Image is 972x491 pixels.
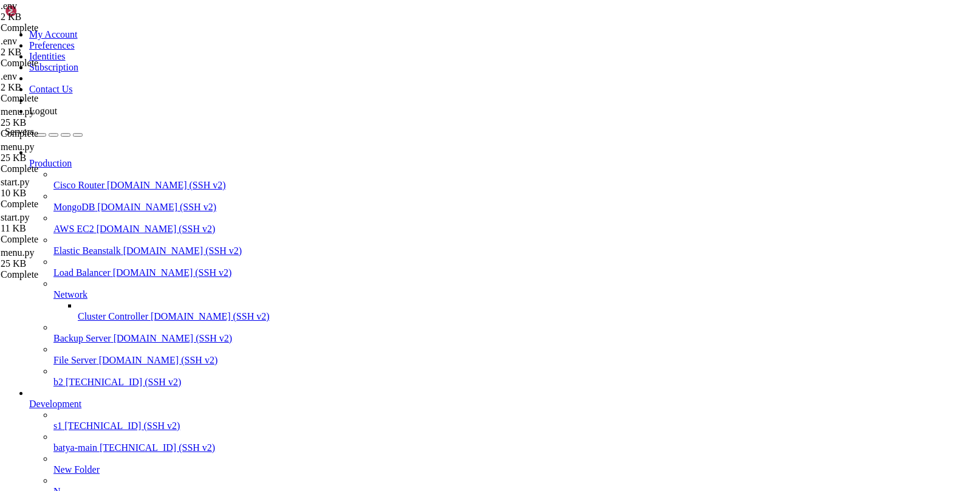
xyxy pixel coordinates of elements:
[1,128,122,139] div: Complete
[1,1,122,22] span: .env
[5,66,815,76] x-row: System information as of [DATE]
[1,177,30,187] span: start.py
[1,142,122,163] span: menu.py
[5,25,815,35] x-row: * Documentation: [URL][DOMAIN_NAME]
[1,93,122,104] div: Complete
[1,106,122,128] span: menu.py
[1,234,122,245] div: Complete
[5,247,815,258] x-row: To see these additional updates run: apt list --upgradable
[5,318,815,328] x-row: root@186436:~#
[5,136,815,146] x-row: => There is 1 zombie process.
[5,308,815,318] x-row: Last login: [DATE] from [TECHNICAL_ID]
[1,22,122,33] div: Complete
[1,223,122,234] div: 11 KB
[5,156,815,167] x-row: * Strictly confined Kubernetes makes edge and IoT secure. Learn how MicroK8s
[5,106,815,116] x-row: Memory usage: 5% IPv4 address for ens3: [TECHNICAL_ID]
[81,318,86,329] div: (15, 31)
[1,58,122,69] div: Complete
[1,212,122,234] span: start.py
[1,36,122,58] span: .env
[1,47,122,58] div: 2 KB
[1,117,122,128] div: 25 KB
[1,71,17,81] span: .env
[5,207,815,218] x-row: Expanded Security Maintenance for Applications is not enabled.
[1,188,122,199] div: 10 KB
[1,71,122,93] span: .env
[1,1,17,11] span: .env
[5,46,815,56] x-row: * Support: [URL][DOMAIN_NAME]
[5,116,815,126] x-row: Swap usage: 0% IPv6 address for ens3: [TECHNICAL_ID]
[1,82,122,93] div: 2 KB
[5,278,815,288] x-row: See [URL][DOMAIN_NAME] or run: sudo pro status
[5,237,815,247] x-row: 38 of these updates are standard security updates.
[5,35,815,46] x-row: * Management: [URL][DOMAIN_NAME]
[1,212,30,222] span: start.py
[1,12,122,22] div: 2 KB
[5,227,815,238] x-row: 52 updates can be applied immediately.
[1,269,122,280] div: Complete
[5,96,815,106] x-row: Usage of /: 0.8% of 944.84GB Users logged in: 0
[1,153,122,163] div: 25 KB
[1,163,122,174] div: Complete
[1,258,122,269] div: 25 KB
[1,177,122,199] span: start.py
[1,106,35,117] span: menu.py
[5,267,815,278] x-row: Enable ESM Apps to receive additional future security updates.
[1,199,122,210] div: Complete
[1,247,122,269] span: menu.py
[5,86,815,96] x-row: System load: 0.06 Processes: 487
[5,5,815,15] x-row: Welcome to Ubuntu 24.04.3 LTS (GNU/Linux 6.8.0-79-generic x86_64)
[1,36,17,46] span: .env
[5,187,815,197] x-row: [URL][DOMAIN_NAME]
[1,142,35,152] span: menu.py
[5,167,815,177] x-row: just raised the bar for easy, resilient and secure K8s cluster deployment.
[1,247,35,258] span: menu.py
